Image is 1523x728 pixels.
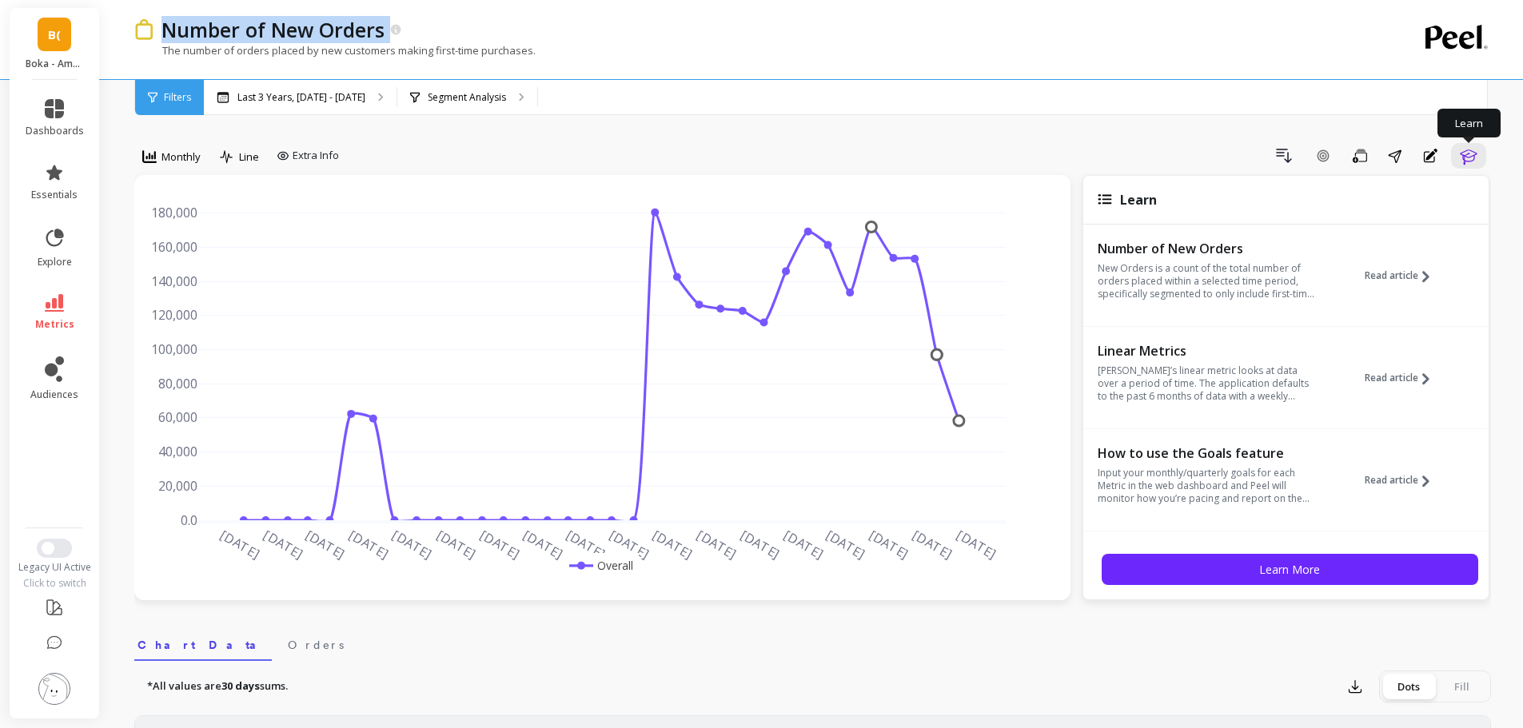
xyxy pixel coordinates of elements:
[26,125,84,137] span: dashboards
[10,577,100,590] div: Click to switch
[1098,445,1318,461] p: How to use the Goals feature
[1098,343,1318,359] p: Linear Metrics
[138,637,269,653] span: Chart Data
[134,624,1491,661] nav: Tabs
[1365,372,1418,384] span: Read article
[1435,674,1488,699] div: Fill
[221,678,260,693] strong: 30 days
[239,149,259,165] span: Line
[1098,241,1318,257] p: Number of New Orders
[48,26,61,44] span: B(
[1365,239,1441,312] button: Read article
[1098,467,1318,505] p: Input your monthly/quarterly goals for each Metric in the web dashboard and Peel will monitor how...
[38,673,70,705] img: profile picture
[428,91,506,104] p: Segment Analysis
[1098,262,1318,300] p: New Orders is a count of the total number of orders placed within a selected time period, specifi...
[26,58,84,70] p: Boka - Amazon (Essor)
[288,637,344,653] span: Orders
[1365,269,1418,282] span: Read article
[134,43,536,58] p: The number of orders placed by new customers making first-time purchases.
[1382,674,1435,699] div: Dots
[161,149,201,165] span: Monthly
[164,91,191,104] span: Filters
[147,678,288,694] p: *All values are sums.
[1259,562,1320,577] span: Learn More
[1102,554,1478,585] button: Learn More
[1098,364,1318,403] p: [PERSON_NAME]’s linear metric looks at data over a period of time. The application defaults to th...
[30,388,78,401] span: audiences
[134,19,153,39] img: header icon
[1365,341,1441,415] button: Read article
[237,91,365,104] p: Last 3 Years, [DATE] - [DATE]
[38,256,72,269] span: explore
[1120,191,1157,209] span: Learn
[293,148,339,164] span: Extra Info
[31,189,78,201] span: essentials
[161,16,385,43] p: Number of New Orders
[37,539,72,558] button: Switch to New UI
[1451,143,1486,169] button: Learn
[1365,444,1441,517] button: Read article
[10,561,100,574] div: Legacy UI Active
[35,318,74,331] span: metrics
[1365,474,1418,487] span: Read article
